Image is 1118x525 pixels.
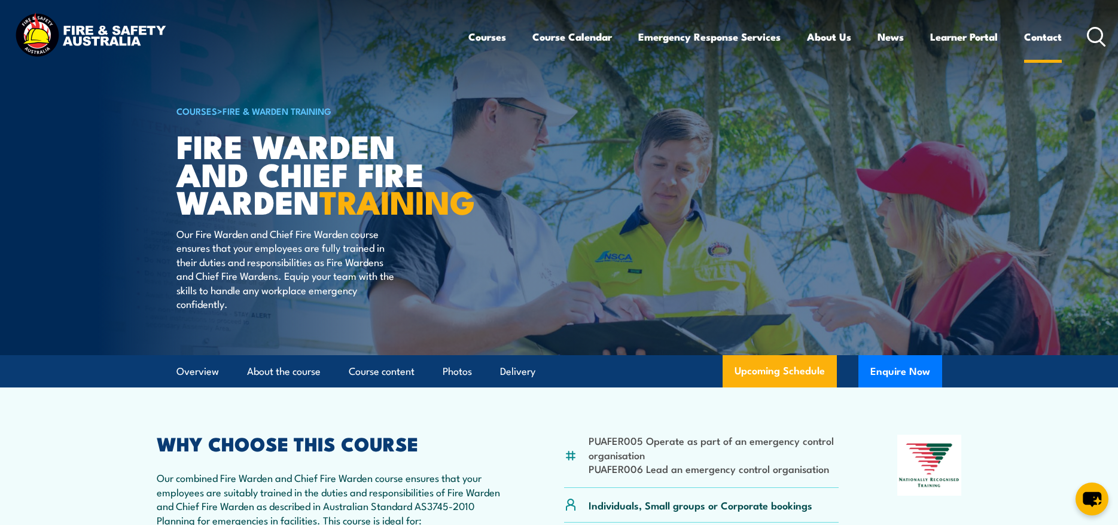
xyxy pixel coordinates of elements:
strong: TRAINING [319,176,475,225]
a: About Us [807,21,851,53]
a: About the course [247,356,321,387]
a: Emergency Response Services [638,21,781,53]
a: News [878,21,904,53]
a: Fire & Warden Training [223,104,331,117]
a: Courses [468,21,506,53]
p: Our Fire Warden and Chief Fire Warden course ensures that your employees are fully trained in the... [176,227,395,310]
a: Photos [443,356,472,387]
button: chat-button [1076,483,1108,515]
a: Upcoming Schedule [723,355,837,387]
a: Delivery [500,356,535,387]
li: PUAFER006 Lead an emergency control organisation [589,462,839,475]
h2: WHY CHOOSE THIS COURSE [157,435,506,451]
a: Course Calendar [532,21,612,53]
h6: > [176,103,472,118]
a: COURSES [176,104,217,117]
a: Contact [1024,21,1062,53]
img: Nationally Recognised Training logo. [897,435,962,496]
li: PUAFER005 Operate as part of an emergency control organisation [589,434,839,462]
button: Enquire Now [858,355,942,387]
a: Learner Portal [930,21,998,53]
a: Overview [176,356,219,387]
a: Course content [349,356,415,387]
p: Individuals, Small groups or Corporate bookings [589,498,812,512]
h1: Fire Warden and Chief Fire Warden [176,132,472,215]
